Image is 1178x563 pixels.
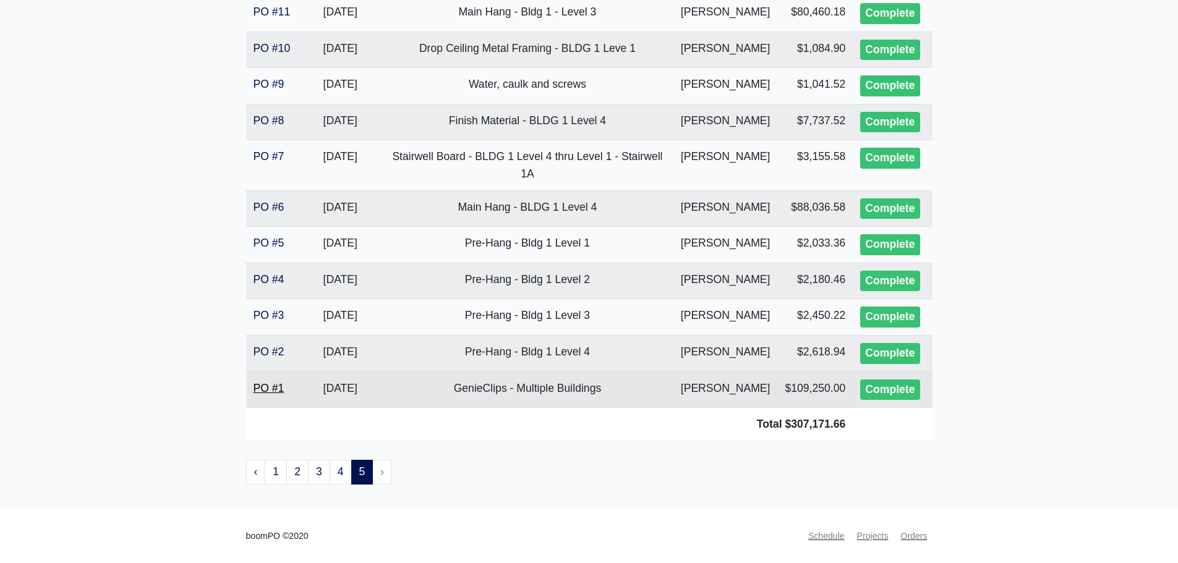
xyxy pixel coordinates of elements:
[246,460,266,485] a: « Previous
[895,524,932,548] a: Orders
[286,460,309,485] a: 2
[673,227,778,263] td: [PERSON_NAME]
[777,263,853,299] td: $2,180.46
[254,237,284,249] a: PO #5
[373,460,392,485] li: Next »
[382,140,673,190] td: Stairwell Board - BLDG 1 Level 4 thru Level 1 - Stairwell 1A
[382,227,673,263] td: Pre-Hang - Bldg 1 Level 1
[673,104,778,140] td: [PERSON_NAME]
[860,234,920,255] div: Complete
[299,104,382,140] td: [DATE]
[254,6,291,18] a: PO #11
[299,140,382,190] td: [DATE]
[254,78,284,90] a: PO #9
[777,227,853,263] td: $2,033.36
[382,32,673,68] td: Drop Ceiling Metal Framing - BLDG 1 Leve 1
[860,148,920,169] div: Complete
[860,3,920,24] div: Complete
[254,273,284,286] a: PO #4
[330,460,352,485] a: 4
[254,201,284,213] a: PO #6
[777,104,853,140] td: $7,737.52
[299,263,382,299] td: [DATE]
[673,371,778,408] td: [PERSON_NAME]
[860,343,920,364] div: Complete
[860,198,920,219] div: Complete
[382,371,673,408] td: GenieClips - Multiple Buildings
[265,460,287,485] a: 1
[382,104,673,140] td: Finish Material - BLDG 1 Level 4
[777,299,853,336] td: $2,450.22
[382,299,673,336] td: Pre-Hang - Bldg 1 Level 3
[299,68,382,104] td: [DATE]
[803,524,850,548] a: Schedule
[308,460,330,485] a: 3
[254,345,284,358] a: PO #2
[382,190,673,227] td: Main Hang - BLDG 1 Level 4
[299,190,382,227] td: [DATE]
[299,32,382,68] td: [DATE]
[254,309,284,321] a: PO #3
[254,150,284,163] a: PO #7
[673,140,778,190] td: [PERSON_NAME]
[299,371,382,408] td: [DATE]
[673,68,778,104] td: [PERSON_NAME]
[777,68,853,104] td: $1,041.52
[299,299,382,336] td: [DATE]
[254,382,284,394] a: PO #1
[299,335,382,371] td: [DATE]
[860,112,920,133] div: Complete
[382,263,673,299] td: Pre-Hang - Bldg 1 Level 2
[777,190,853,227] td: $88,036.58
[777,32,853,68] td: $1,084.90
[673,190,778,227] td: [PERSON_NAME]
[777,371,853,408] td: $109,250.00
[254,42,291,54] a: PO #10
[777,140,853,190] td: $3,155.58
[246,408,853,441] td: Total $307,171.66
[299,227,382,263] td: [DATE]
[860,307,920,328] div: Complete
[852,524,894,548] a: Projects
[860,379,920,400] div: Complete
[673,32,778,68] td: [PERSON_NAME]
[351,460,373,485] span: 5
[777,335,853,371] td: $2,618.94
[860,271,920,292] div: Complete
[254,114,284,127] a: PO #8
[673,335,778,371] td: [PERSON_NAME]
[382,335,673,371] td: Pre-Hang - Bldg 1 Level 4
[382,68,673,104] td: Water, caulk and screws
[246,529,309,543] small: boomPO ©2020
[673,299,778,336] td: [PERSON_NAME]
[860,40,920,61] div: Complete
[673,263,778,299] td: [PERSON_NAME]
[860,75,920,96] div: Complete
